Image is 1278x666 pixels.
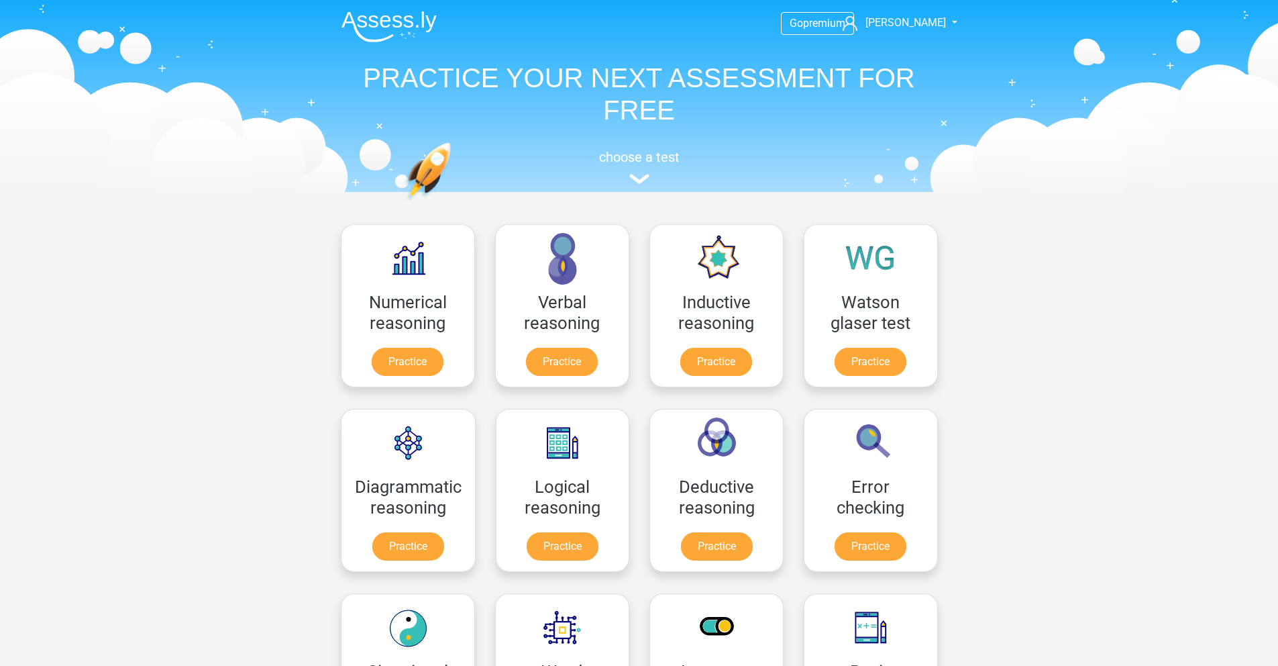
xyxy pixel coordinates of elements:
[526,348,598,376] a: Practice
[782,14,853,32] a: Gopremium
[835,532,906,561] a: Practice
[835,348,906,376] a: Practice
[331,149,948,165] h5: choose a test
[837,15,947,31] a: [PERSON_NAME]
[681,532,753,561] a: Practice
[331,62,948,126] h1: PRACTICE YOUR NEXT ASSESSMENT FOR FREE
[790,17,803,30] span: Go
[341,11,437,42] img: Assessly
[527,532,598,561] a: Practice
[372,532,444,561] a: Practice
[865,16,946,29] span: [PERSON_NAME]
[680,348,752,376] a: Practice
[331,149,948,185] a: choose a test
[372,348,443,376] a: Practice
[629,174,649,184] img: assessment
[803,17,845,30] span: premium
[405,142,503,264] img: practice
